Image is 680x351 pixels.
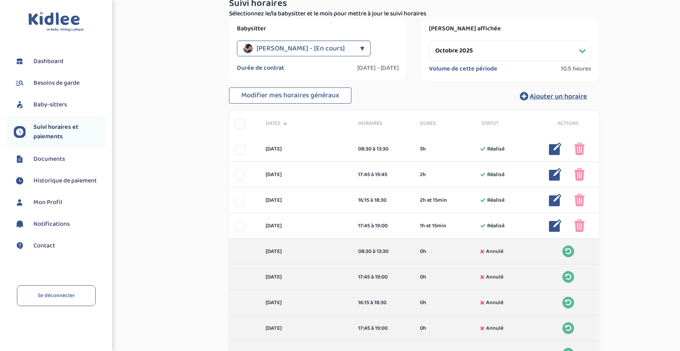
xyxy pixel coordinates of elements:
label: [PERSON_NAME] affichée [429,25,591,33]
span: 10.5 heures [561,65,591,73]
img: poubelle_rose.png [574,143,585,155]
a: Documents [14,153,106,165]
span: Réalisé [487,145,504,153]
span: Annulé [486,273,503,281]
img: suivihoraire.svg [14,126,26,138]
img: profil.svg [14,197,26,208]
div: 08:30 à 13:30 [358,247,408,256]
span: Modifier mes horaires généraux [241,90,339,101]
span: Réalisé [487,171,504,179]
span: 0h [420,299,426,307]
div: [DATE] [260,145,352,153]
div: Dates [260,119,352,128]
a: Besoins de garde [14,77,106,89]
img: poubelle_rose.png [574,219,585,232]
img: modifier_bleu.png [549,219,562,232]
img: documents.svg [14,153,26,165]
div: [DATE] [260,222,352,230]
div: Actions [537,119,599,128]
a: Suivi horaires et paiements [14,123,106,141]
div: 17:45 à 19:00 [358,222,408,230]
img: modifier_bleu.png [549,194,562,206]
span: Ajouter un horaire [530,91,587,102]
span: Contact [33,241,55,251]
img: poubelle_rose.png [574,168,585,181]
span: Réalisé [487,196,504,204]
div: Durée [414,119,476,128]
img: logo.svg [28,12,84,32]
span: 5h [420,145,426,153]
span: Annulé [486,247,503,256]
a: Se déconnecter [17,285,96,306]
span: Réalisé [487,222,504,230]
div: [DATE] [260,273,352,281]
img: dashboard.svg [14,56,26,67]
a: Baby-sitters [14,99,106,111]
div: [DATE] [260,324,352,332]
span: Besoins de garde [33,78,79,88]
div: [DATE] [260,196,352,204]
span: Annulé [486,299,503,307]
label: Volume de cette période [429,65,497,73]
p: Sélectionnez le/la babysitter et le mois pour mettre à jour le suivi horaires [229,9,599,19]
label: [DATE] - [DATE] [357,64,399,72]
div: Statut [476,119,538,128]
img: babysitters.svg [14,99,26,111]
span: 2h et 15min [420,196,447,204]
img: modifier_bleu.png [549,168,562,181]
span: 0h [420,273,426,281]
a: Mon Profil [14,197,106,208]
span: [PERSON_NAME] - [En cours] [257,41,345,56]
div: 16:15 à 18:30 [358,196,408,204]
button: Modifier mes horaires généraux [229,87,351,104]
label: Babysitter [237,25,399,33]
a: Historique de paiement [14,175,106,187]
img: contact.svg [14,240,26,252]
div: 17:45 à 19:00 [358,273,408,281]
span: 0h [420,324,426,332]
div: 17:45 à 19:00 [358,324,408,332]
span: 1h et 15min [420,222,446,230]
div: [DATE] [260,247,352,256]
button: Ajouter un horaire [508,87,599,105]
img: suivihoraire.svg [14,175,26,187]
a: Notifications [14,218,106,230]
div: [DATE] [260,299,352,307]
label: Durée de contrat [237,64,284,72]
div: 17:45 à 19:45 [358,171,408,179]
div: 16:15 à 18:30 [358,299,408,307]
span: 2h [420,171,426,179]
img: poubelle_rose.png [574,194,585,206]
div: [DATE] [260,171,352,179]
span: Annulé [486,324,503,332]
span: Baby-sitters [33,100,67,110]
img: modifier_bleu.png [549,143,562,155]
img: besoin.svg [14,77,26,89]
img: avatar_amara-yasmine_2025_03_24_17_05_38.png [243,44,253,53]
a: Contact [14,240,106,252]
span: Suivi horaires et paiements [33,123,106,141]
span: Horaires [358,119,408,128]
img: notification.svg [14,218,26,230]
span: Historique de paiement [33,176,97,186]
div: 08:30 à 13:30 [358,145,408,153]
span: 0h [420,247,426,256]
span: Dashboard [33,57,63,66]
span: Notifications [33,219,70,229]
span: Mon Profil [33,198,62,207]
span: Documents [33,154,65,164]
div: ▼ [360,41,364,56]
a: Dashboard [14,56,106,67]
